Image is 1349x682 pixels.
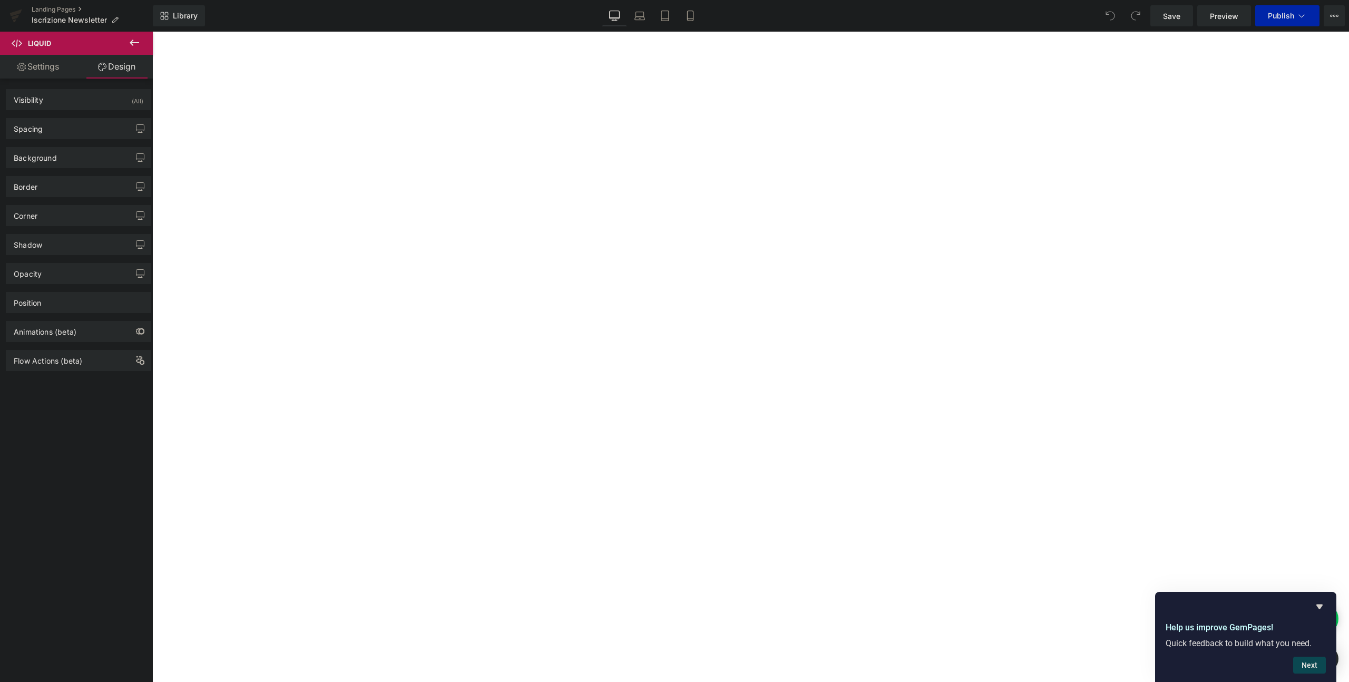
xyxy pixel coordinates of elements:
h2: Help us improve GemPages! [1166,621,1326,634]
a: Mobile [678,5,703,26]
a: Preview [1197,5,1251,26]
a: Tablet [652,5,678,26]
div: Shadow [14,235,42,249]
a: New Library [153,5,205,26]
button: Undo [1100,5,1121,26]
div: Spacing [14,119,43,133]
button: Publish [1255,5,1319,26]
a: Design [79,55,155,79]
div: Flow Actions (beta) [14,350,82,365]
span: Liquid [28,39,51,47]
span: Library [173,11,198,21]
button: Redo [1125,5,1146,26]
div: Opacity [14,264,42,278]
div: Animations (beta) [14,321,76,336]
span: Preview [1210,11,1238,22]
div: (All) [132,90,143,107]
div: Position [14,293,41,307]
span: Iscrizione Newsletter [32,16,107,24]
button: More [1324,5,1345,26]
a: Laptop [627,5,652,26]
a: Desktop [602,5,627,26]
span: Save [1163,11,1180,22]
div: Background [14,148,57,162]
div: Visibility [14,90,43,104]
div: Help us improve GemPages! [1166,600,1326,674]
button: Hide survey [1313,600,1326,613]
span: Publish [1268,12,1294,20]
button: Next question [1293,657,1326,674]
div: Border [14,177,37,191]
div: Corner [14,206,37,220]
p: Quick feedback to build what you need. [1166,638,1326,648]
a: Landing Pages [32,5,153,14]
